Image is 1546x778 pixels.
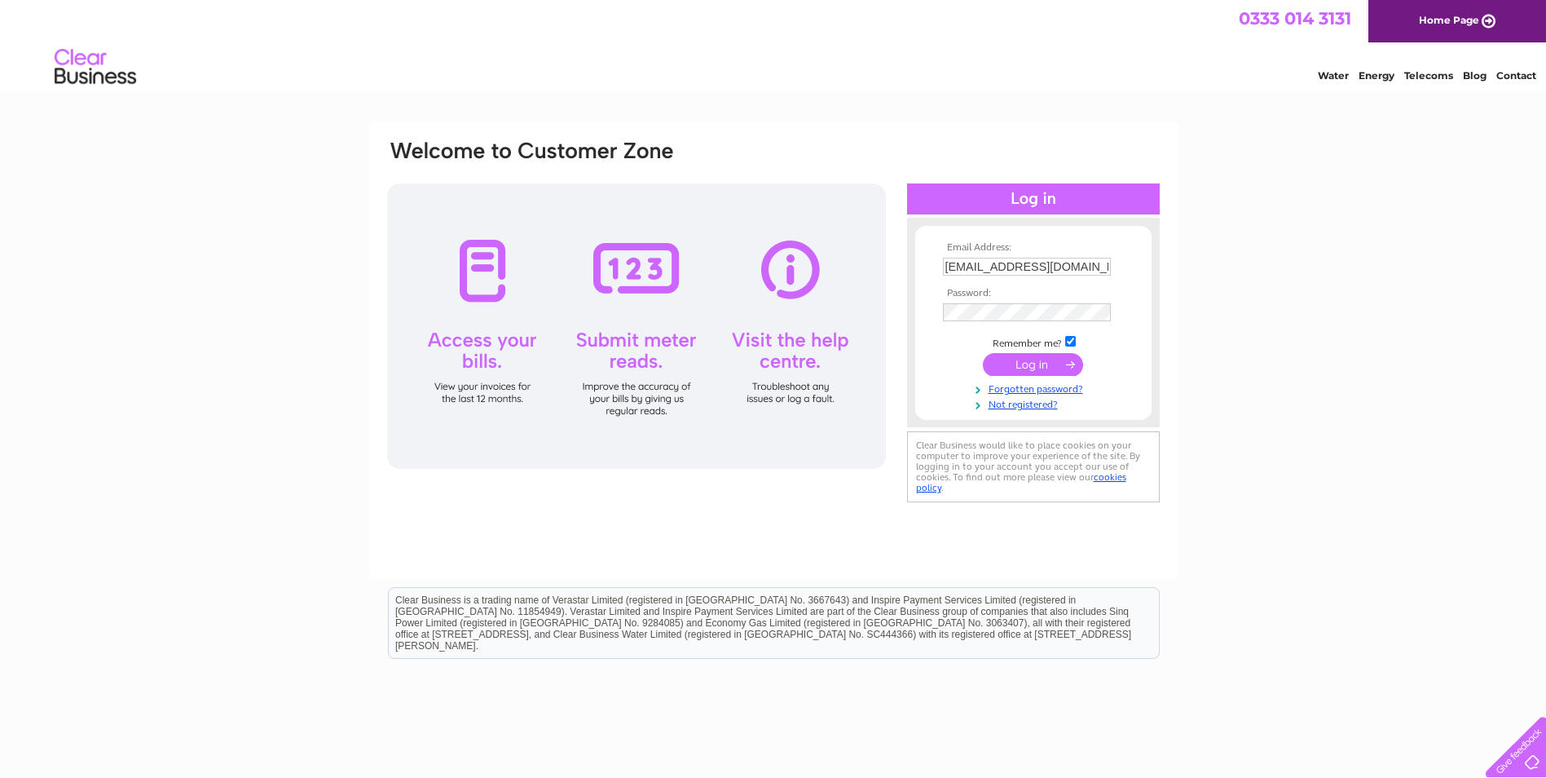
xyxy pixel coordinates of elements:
[389,9,1159,79] div: Clear Business is a trading name of Verastar Limited (registered in [GEOGRAPHIC_DATA] No. 3667643...
[939,288,1128,299] th: Password:
[1239,8,1351,29] a: 0333 014 3131
[943,396,1128,411] a: Not registered?
[939,334,1128,350] td: Remember me?
[1496,69,1536,82] a: Contact
[943,380,1128,396] a: Forgotten password?
[907,431,1160,502] div: Clear Business would like to place cookies on your computer to improve your experience of the sit...
[1463,69,1487,82] a: Blog
[939,242,1128,254] th: Email Address:
[983,353,1083,376] input: Submit
[1404,69,1453,82] a: Telecoms
[916,471,1126,493] a: cookies policy
[1318,69,1349,82] a: Water
[54,42,137,92] img: logo.png
[1359,69,1394,82] a: Energy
